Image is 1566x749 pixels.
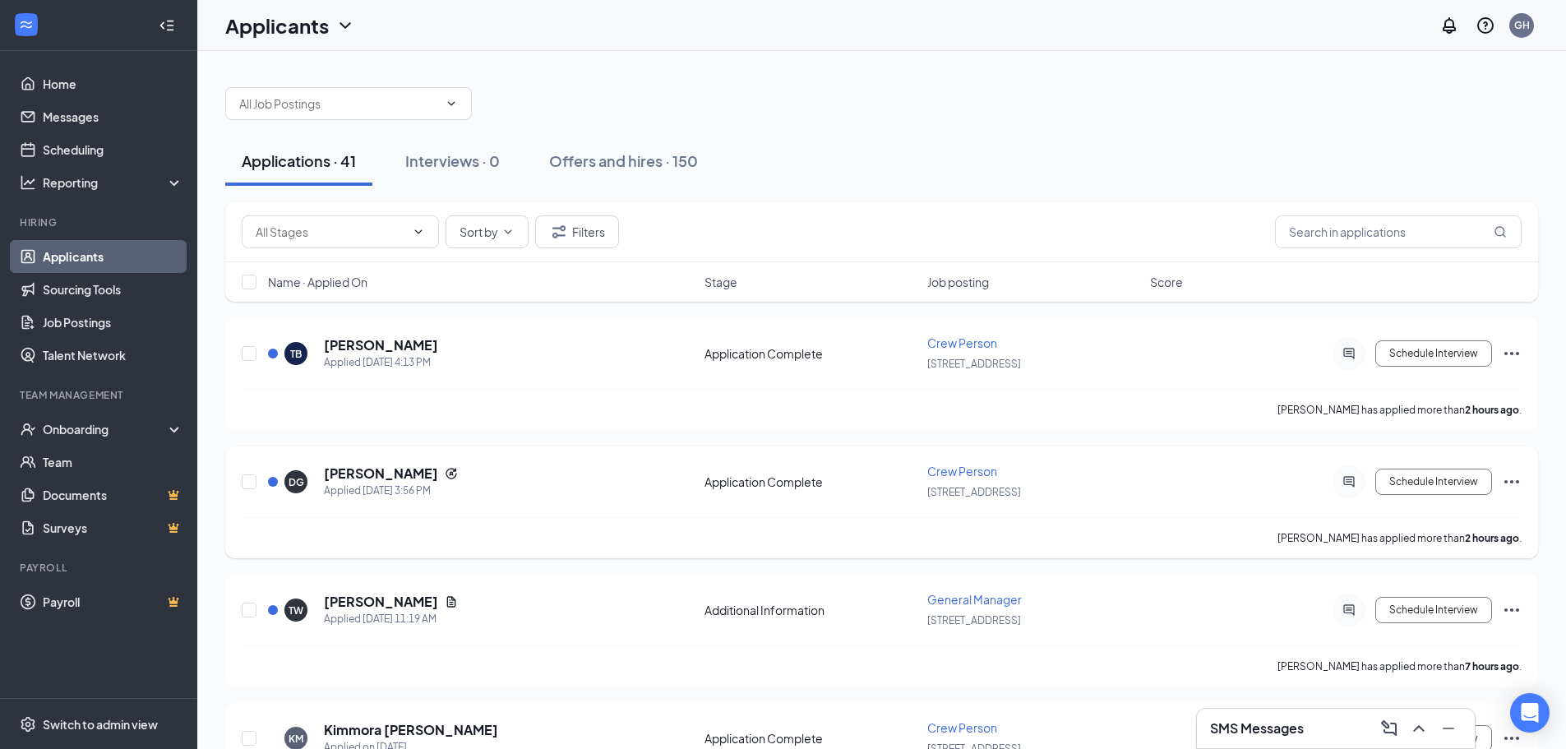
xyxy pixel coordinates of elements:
[927,614,1021,626] span: [STREET_ADDRESS]
[43,716,158,733] div: Switch to admin view
[335,16,355,35] svg: ChevronDown
[460,226,498,238] span: Sort by
[1439,16,1459,35] svg: Notifications
[20,561,180,575] div: Payroll
[43,174,184,191] div: Reporting
[20,388,180,402] div: Team Management
[1465,532,1519,544] b: 2 hours ago
[242,150,356,171] div: Applications · 41
[927,335,997,350] span: Crew Person
[1375,340,1492,367] button: Schedule Interview
[256,223,405,241] input: All Stages
[1465,660,1519,673] b: 7 hours ago
[1476,16,1495,35] svg: QuestionInfo
[1514,18,1530,32] div: GH
[43,306,183,339] a: Job Postings
[445,595,458,608] svg: Document
[1502,728,1522,748] svg: Ellipses
[1277,403,1522,417] p: [PERSON_NAME] has applied more than .
[1275,215,1522,248] input: Search in applications
[1439,719,1458,738] svg: Minimize
[1150,274,1183,290] span: Score
[289,732,303,746] div: KM
[501,225,515,238] svg: ChevronDown
[927,720,997,735] span: Crew Person
[324,465,438,483] h5: [PERSON_NAME]
[704,345,917,362] div: Application Complete
[289,475,304,489] div: DG
[290,347,302,361] div: TB
[1210,719,1304,737] h3: SMS Messages
[289,603,303,617] div: TW
[704,730,917,747] div: Application Complete
[1379,719,1399,738] svg: ComposeMessage
[1502,344,1522,363] svg: Ellipses
[43,421,169,437] div: Onboarding
[704,602,917,618] div: Additional Information
[324,593,438,611] h5: [PERSON_NAME]
[1339,475,1359,488] svg: ActiveChat
[159,17,175,34] svg: Collapse
[1339,603,1359,617] svg: ActiveChat
[1502,600,1522,620] svg: Ellipses
[927,358,1021,370] span: [STREET_ADDRESS]
[446,215,529,248] button: Sort byChevronDown
[1376,715,1402,742] button: ComposeMessage
[43,446,183,479] a: Team
[324,354,438,371] div: Applied [DATE] 4:13 PM
[324,721,498,739] h5: Kimmora [PERSON_NAME]
[1494,225,1507,238] svg: MagnifyingGlass
[43,273,183,306] a: Sourcing Tools
[20,421,36,437] svg: UserCheck
[1375,469,1492,495] button: Schedule Interview
[549,150,698,171] div: Offers and hires · 150
[1502,472,1522,492] svg: Ellipses
[927,274,989,290] span: Job posting
[20,716,36,733] svg: Settings
[927,592,1022,607] span: General Manager
[324,483,458,499] div: Applied [DATE] 3:56 PM
[43,511,183,544] a: SurveysCrown
[225,12,329,39] h1: Applicants
[43,133,183,166] a: Scheduling
[324,336,438,354] h5: [PERSON_NAME]
[927,464,997,479] span: Crew Person
[549,222,569,242] svg: Filter
[20,174,36,191] svg: Analysis
[445,467,458,480] svg: Reapply
[1435,715,1462,742] button: Minimize
[1339,347,1359,360] svg: ActiveChat
[43,240,183,273] a: Applicants
[704,474,917,490] div: Application Complete
[43,100,183,133] a: Messages
[1409,719,1429,738] svg: ChevronUp
[324,611,458,627] div: Applied [DATE] 11:19 AM
[1406,715,1432,742] button: ChevronUp
[43,479,183,511] a: DocumentsCrown
[405,150,500,171] div: Interviews · 0
[1465,404,1519,416] b: 2 hours ago
[927,486,1021,498] span: [STREET_ADDRESS]
[20,215,180,229] div: Hiring
[43,67,183,100] a: Home
[1375,597,1492,623] button: Schedule Interview
[43,585,183,618] a: PayrollCrown
[412,225,425,238] svg: ChevronDown
[704,274,737,290] span: Stage
[445,97,458,110] svg: ChevronDown
[239,95,438,113] input: All Job Postings
[1277,531,1522,545] p: [PERSON_NAME] has applied more than .
[43,339,183,372] a: Talent Network
[535,215,619,248] button: Filter Filters
[1510,693,1550,733] div: Open Intercom Messenger
[1277,659,1522,673] p: [PERSON_NAME] has applied more than .
[18,16,35,33] svg: WorkstreamLogo
[268,274,367,290] span: Name · Applied On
